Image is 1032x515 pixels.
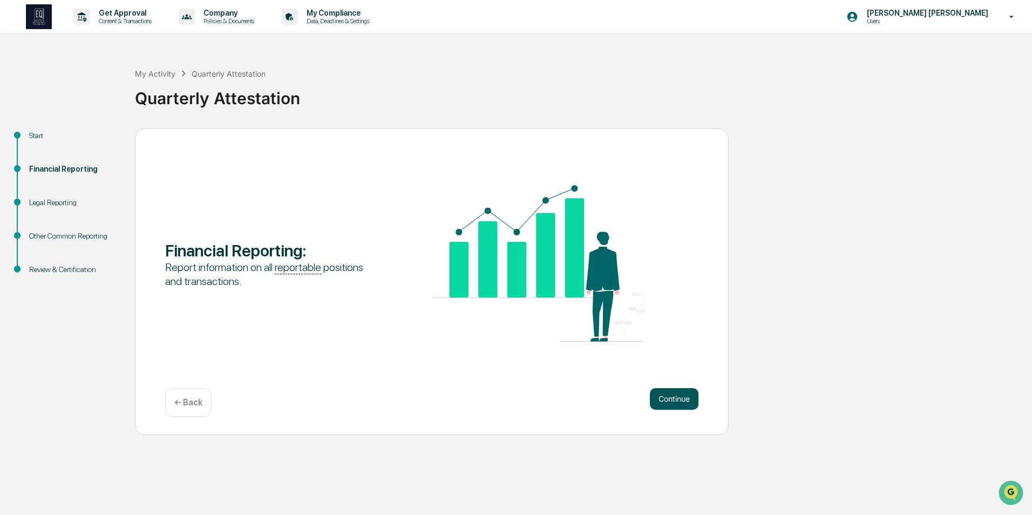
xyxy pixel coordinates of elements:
[11,158,19,166] div: 🔎
[11,23,196,40] p: How can we help?
[432,185,645,342] img: Financial Reporting
[165,241,378,260] div: Financial Reporting :
[29,197,118,208] div: Legal Reporting
[26,4,52,29] img: logo
[6,152,72,172] a: 🔎Data Lookup
[22,136,70,147] span: Preclearance
[37,93,137,102] div: We're available if you need us!
[22,157,68,167] span: Data Lookup
[135,80,1027,108] div: Quarterly Attestation
[192,69,266,78] div: Quarterly Attestation
[858,9,994,17] p: [PERSON_NAME] [PERSON_NAME]
[184,86,196,99] button: Start new chat
[37,83,177,93] div: Start new chat
[275,261,321,274] u: reportable
[174,397,202,408] p: ← Back
[107,183,131,191] span: Pylon
[76,182,131,191] a: Powered byPylon
[11,137,19,146] div: 🖐️
[90,17,157,25] p: Content & Transactions
[6,132,74,151] a: 🖐️Preclearance
[298,9,375,17] p: My Compliance
[29,130,118,141] div: Start
[195,17,260,25] p: Policies & Documents
[78,137,87,146] div: 🗄️
[29,164,118,175] div: Financial Reporting
[89,136,134,147] span: Attestations
[195,9,260,17] p: Company
[74,132,138,151] a: 🗄️Attestations
[165,260,378,288] div: Report information on all positions and transactions.
[650,388,698,410] button: Continue
[29,231,118,242] div: Other Common Reporting
[997,479,1027,509] iframe: Open customer support
[90,9,157,17] p: Get Approval
[135,69,175,78] div: My Activity
[298,17,375,25] p: Data, Deadlines & Settings
[29,264,118,275] div: Review & Certification
[858,17,964,25] p: Users
[11,83,30,102] img: 1746055101610-c473b297-6a78-478c-a979-82029cc54cd1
